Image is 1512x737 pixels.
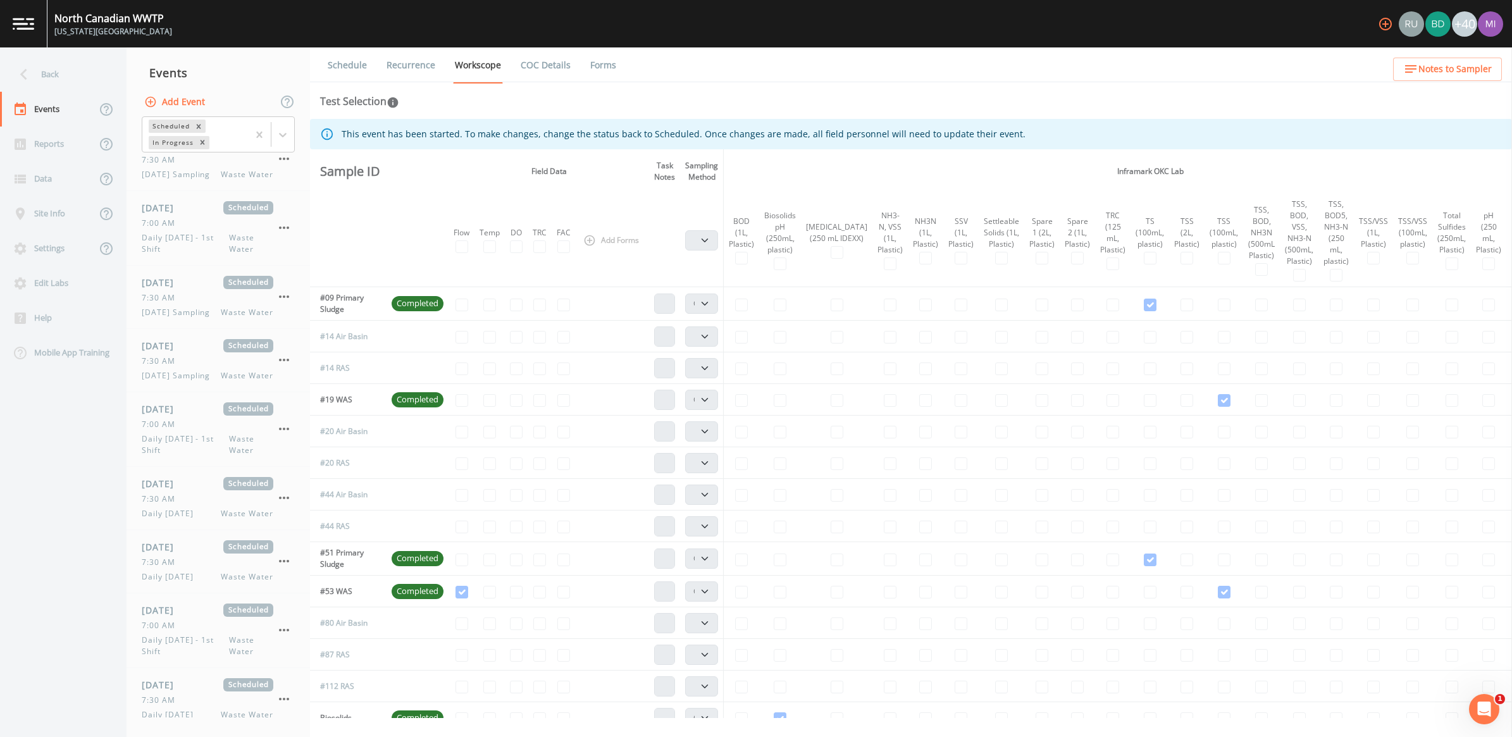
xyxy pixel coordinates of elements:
img: 11d739c36d20347f7b23fdbf2a9dc2c5 [1478,11,1503,37]
div: TSS, BOD5, NH3-N (250 mL, plastic) [1323,199,1349,267]
iframe: Intercom live chat [1469,694,1499,724]
a: [DATE]Scheduled7:00 AMDaily [DATE] - 1st ShiftWaste Water [127,191,310,266]
span: Scheduled [223,201,273,214]
div: DO [510,227,523,238]
span: Completed [392,297,443,310]
div: NH3N (1L, Plastic) [913,216,938,250]
div: SSV (1L, Plastic) [948,216,974,250]
td: #44 RAS [310,511,387,542]
a: [DATE]Scheduled7:30 AMDaily [DATE]Waste Water [127,530,310,593]
div: Spare 1 (2L, Plastic) [1029,216,1055,250]
th: Field Data [449,149,649,194]
span: Completed [392,712,443,724]
span: 7:30 AM [142,493,183,505]
span: Completed [392,552,443,565]
img: 9f682ec1c49132a47ef547787788f57d [1425,11,1451,37]
span: Scheduled [223,276,273,289]
a: [DATE]Scheduled7:30 AMDaily [DATE]Waste Water [127,467,310,530]
div: Russell Schindler [1398,11,1425,37]
span: Waste Water [221,169,273,180]
span: Scheduled [223,402,273,416]
span: Daily [DATE] [142,508,201,519]
div: Remove In Progress [195,136,209,149]
img: a5c06d64ce99e847b6841ccd0307af82 [1399,11,1424,37]
span: Waste Water [221,508,273,519]
td: Biosolids [310,702,387,734]
td: #20 RAS [310,447,387,479]
span: Daily [DATE] - 1st Shift [142,635,229,657]
span: [DATE] [142,402,183,416]
td: #87 RAS [310,639,387,671]
div: NH3-N, VSS (1L, Plastic) [877,210,903,256]
span: [DATE] [142,339,183,352]
div: TSS, BOD, VSS, NH3-N (500mL, Plastic) [1285,199,1313,267]
a: [DATE]Scheduled7:30 AM[DATE] SamplingWaste Water [127,266,310,329]
div: Settleable Solids (1L, Plastic) [984,216,1019,250]
span: Scheduled [223,477,273,490]
button: Notes to Sampler [1393,58,1502,81]
span: Completed [392,585,443,598]
a: [DATE]Scheduled7:30 AMDaily [DATE]Waste Water [127,668,310,731]
span: [DATE] [142,678,183,691]
div: Flow [454,227,469,238]
th: Sampling Method [680,149,724,194]
span: [DATE] [142,604,183,617]
span: Daily [DATE] - 1st Shift [142,433,229,456]
span: Completed [392,393,443,406]
div: [US_STATE][GEOGRAPHIC_DATA] [54,26,172,37]
div: TS (100mL, plastic) [1136,216,1164,250]
div: [MEDICAL_DATA] (250 mL IDEXX) [806,221,867,244]
span: Waste Water [221,571,273,583]
a: Workscope [453,47,503,84]
div: Scheduled [149,120,192,133]
span: 7:00 AM [142,218,183,229]
td: #80 Air Basin [310,607,387,639]
span: [DATE] Sampling [142,169,218,180]
svg: In this section you'll be able to select the analytical test to run, based on the media type, and... [387,96,399,109]
div: Events [127,57,310,89]
div: TRC [533,227,547,238]
span: [DATE] [142,540,183,554]
div: TSS, BOD, NH3N (500mL Plastic) [1248,204,1275,261]
span: [DATE] [142,276,183,289]
td: #53 WAS [310,576,387,607]
a: [DATE]Scheduled7:00 AMDaily [DATE] - 1st ShiftWaste Water [127,593,310,668]
a: [DATE]Scheduled7:00 AMDaily [DATE] - 1st ShiftWaste Water [127,392,310,467]
th: Sample ID [310,149,387,194]
div: North Canadian WWTP [54,11,172,26]
div: TRC (125 mL, Plastic) [1100,210,1125,256]
span: [DATE] [142,477,183,490]
div: This event has been started. To make changes, change the status back to Scheduled. Once changes a... [342,123,1026,146]
div: BOD (1L, Plastic) [729,216,754,250]
div: Temp [480,227,500,238]
a: COC Details [519,47,573,83]
span: Scheduled [223,540,273,554]
span: Scheduled [223,604,273,617]
img: logo [13,18,34,30]
a: [DATE]Scheduled7:30 AM[DATE] SamplingWaste Water [127,128,310,191]
span: Daily [DATE] [142,571,201,583]
td: #14 Air Basin [310,321,387,352]
span: 7:30 AM [142,695,183,706]
span: 7:00 AM [142,419,183,430]
a: Schedule [326,47,369,83]
div: TSS/VSS (100mL, plastic) [1398,216,1427,250]
td: #51 Primary Sludge [310,542,387,576]
div: Test Selection [320,94,399,109]
span: 7:00 AM [142,620,183,631]
td: #19 WAS [310,384,387,416]
a: Forms [588,47,618,83]
td: #44 Air Basin [310,479,387,511]
td: #14 RAS [310,352,387,384]
div: TSS (2L, Plastic) [1174,216,1199,250]
div: Biosolids pH (250mL, plastic) [764,210,796,256]
td: #09 Primary Sludge [310,287,387,321]
div: Brock DeVeau [1425,11,1451,37]
span: Waste Water [221,370,273,381]
span: Waste Water [229,635,273,657]
div: TSS/VSS (1L, Plastic) [1359,216,1388,250]
span: Daily [DATE] [142,709,201,721]
div: Spare 2 (1L, Plastic) [1065,216,1090,250]
td: #112 RAS [310,671,387,702]
span: 7:30 AM [142,292,183,304]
